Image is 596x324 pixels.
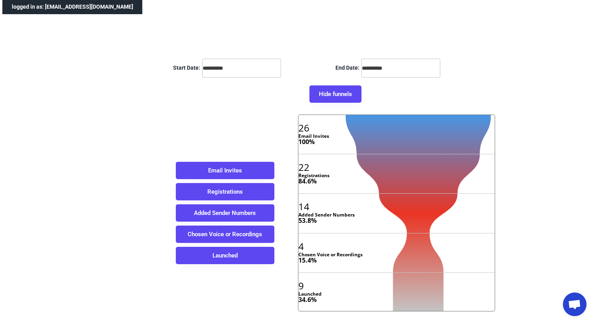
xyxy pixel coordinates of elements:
button: Hide funnels [309,85,361,103]
div: 84.6% [298,178,497,184]
button: Email Invites [176,162,274,179]
div: Launched [298,292,497,296]
div: 26 [298,124,497,131]
button: Added Sender Numbers [176,204,274,222]
button: Registrations [176,183,274,200]
div: 100% [298,139,497,145]
button: Chosen Voice or Recordings [176,226,274,243]
div: Start Date: [173,64,200,72]
button: Launched [176,247,274,264]
div: 53.8% [298,217,497,224]
div: Email Invites [298,134,497,139]
div: 4 [298,243,497,250]
div: Registrations [298,173,497,178]
div: 15.4% [298,257,497,263]
div: Chosen Voice or Recordings [298,252,497,257]
div: 9 [298,282,497,289]
div: End Date: [335,64,359,72]
div: 22 [298,164,497,171]
div: Added Sender Numbers [298,213,497,217]
div: logged in as: [EMAIL_ADDRESS][DOMAIN_NAME] [2,3,142,11]
div: 34.6% [298,296,497,303]
div: Open chat [563,293,587,316]
div: 14 [298,203,497,210]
